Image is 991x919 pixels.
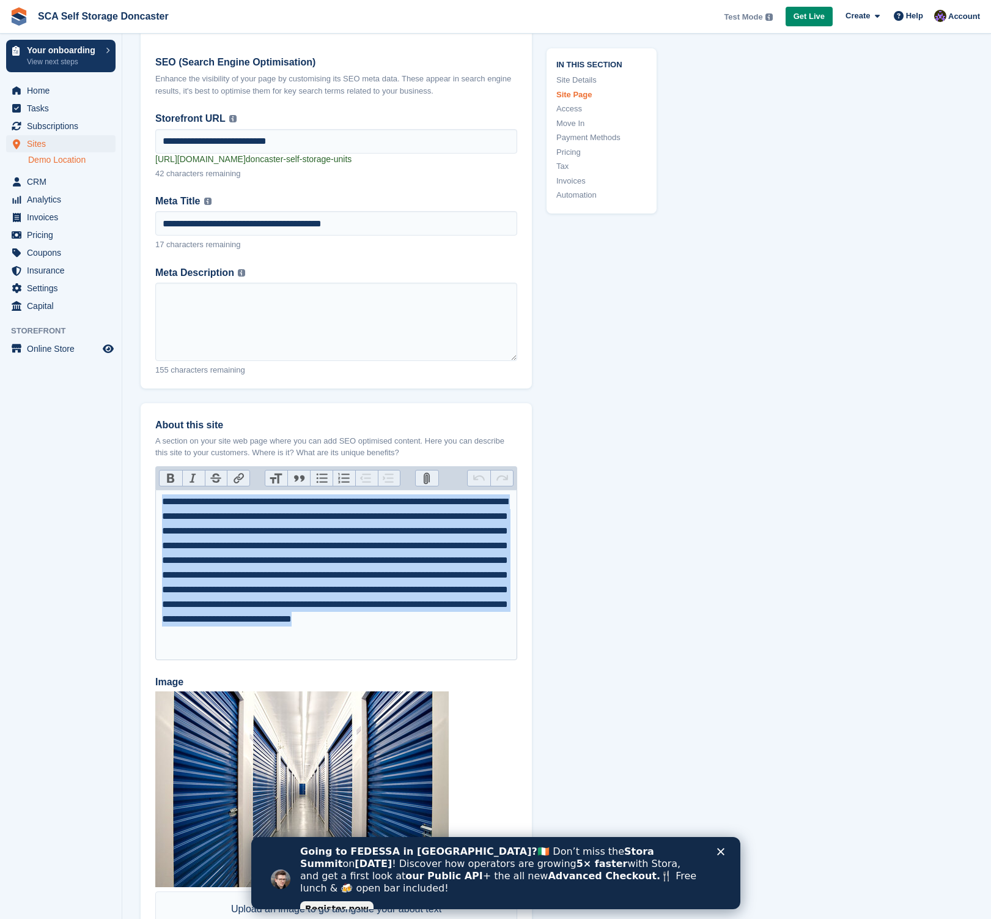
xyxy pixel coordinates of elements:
[556,189,647,201] a: Automation
[27,173,100,190] span: CRM
[27,244,100,261] span: Coupons
[265,471,288,486] button: Heading
[27,46,100,54] p: Your onboarding
[27,340,100,357] span: Online Store
[10,7,28,26] img: stora-icon-8386f47178a22dfd0bd8f6a31ec36ba5ce8667c1dd55bd0f319d3a0aa187defe.svg
[6,100,116,117] a: menu
[155,111,226,127] span: Storefront URL
[49,64,122,79] a: Register now
[27,209,100,226] span: Invoices
[6,173,116,190] a: menu
[794,10,825,23] span: Get Live
[101,341,116,356] a: Preview store
[27,82,100,99] span: Home
[468,471,490,486] button: Undo
[466,11,478,18] div: Close
[333,471,355,486] button: Numbers
[6,340,116,357] a: menu
[906,10,923,22] span: Help
[948,10,980,23] span: Account
[229,115,237,122] img: icon-info-grey-7440780725fd019a000dd9b08b2336e03edf1995a4989e88bcd33f0948082b44.svg
[287,471,310,486] button: Quote
[6,297,116,314] a: menu
[786,7,833,27] a: Get Live
[934,10,946,22] img: Ross Chapman
[155,73,517,97] div: Enhance the visibility of your page by customising its SEO meta data. These appear in search engi...
[416,471,438,486] button: Attach Files
[765,13,773,21] img: icon-info-grey-7440780725fd019a000dd9b08b2336e03edf1995a4989e88bcd33f0948082b44.svg
[155,435,517,459] p: A section on your site web page where you can add SEO optimised content. Here you can describe th...
[355,471,378,486] button: Decrease Level
[27,226,100,244] span: Pricing
[556,88,647,100] a: Site Page
[27,100,100,117] span: Tasks
[556,117,647,129] a: Move In
[166,240,240,249] span: characters remaining
[238,269,245,277] img: icon-info-grey-7440780725fd019a000dd9b08b2336e03edf1995a4989e88bcd33f0948082b44.svg
[171,365,245,374] span: characters remaining
[6,262,116,279] a: menu
[556,174,647,187] a: Invoices
[6,40,116,72] a: Your onboarding View next steps
[490,471,513,486] button: Redo
[6,226,116,244] a: menu
[155,418,517,433] label: About this site
[6,117,116,135] a: menu
[166,169,240,178] span: characters remaining
[6,135,116,152] a: menu
[160,471,182,486] button: Bold
[33,6,174,26] a: SCA Self Storage Doncaster
[556,74,647,86] a: Site Details
[246,154,352,164] span: doncaster-self-storage-units
[27,117,100,135] span: Subscriptions
[27,297,100,314] span: Capital
[6,191,116,208] a: menu
[251,837,740,909] iframe: Intercom live chat banner
[27,280,100,297] span: Settings
[6,209,116,226] a: menu
[724,11,762,23] span: Test Mode
[27,191,100,208] span: Analytics
[155,675,517,690] label: Image
[556,160,647,173] a: Tax
[556,146,647,158] a: Pricing
[155,266,234,281] span: Meta Description
[6,82,116,99] a: menu
[27,135,100,152] span: Sites
[556,132,647,144] a: Payment Methods
[556,58,647,69] span: In this section
[556,103,647,115] a: Access
[205,471,227,486] button: Strikethrough
[378,471,400,486] button: Increase Level
[182,471,205,486] button: Italic
[155,489,517,660] trix-editor: About this site
[227,471,249,486] button: Link
[11,325,122,337] span: Storefront
[845,10,870,22] span: Create
[155,194,201,209] span: Meta Title
[310,471,333,486] button: Bullets
[155,365,169,374] span: 155
[155,154,246,164] span: [URL][DOMAIN_NAME]
[155,240,164,249] span: 17
[155,169,164,178] span: 42
[155,691,449,887] img: demo-location-demo-town-about.jpg
[6,244,116,261] a: menu
[155,57,517,68] h2: SEO (Search Engine Optimisation)
[27,56,100,67] p: View next steps
[28,154,116,166] a: Demo Location
[6,280,116,297] a: menu
[27,262,100,279] span: Insurance
[204,198,212,205] img: icon-info-grey-7440780725fd019a000dd9b08b2336e03edf1995a4989e88bcd33f0948082b44.svg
